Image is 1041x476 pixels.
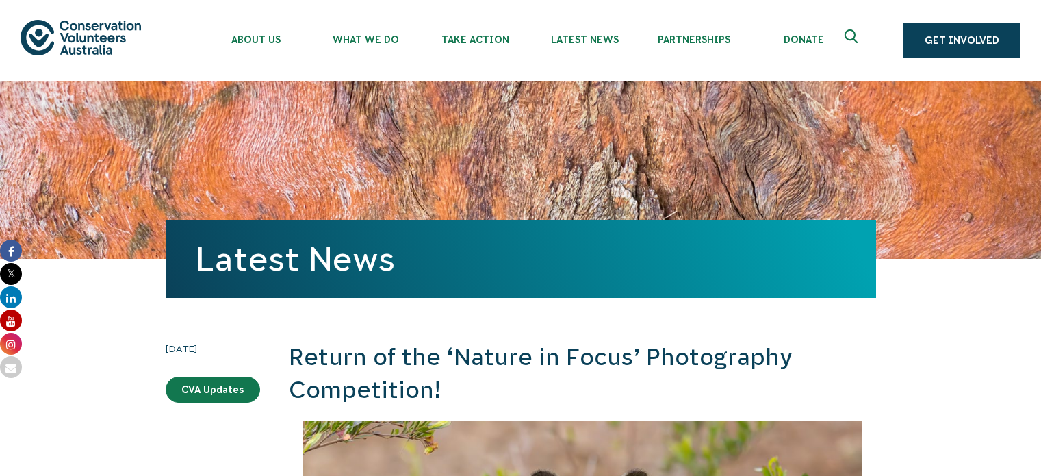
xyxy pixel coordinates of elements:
[289,341,876,406] h2: Return of the ‘Nature in Focus’ Photography Competition!
[639,34,749,45] span: Partnerships
[311,34,420,45] span: What We Do
[201,34,311,45] span: About Us
[845,29,862,51] span: Expand search box
[749,34,858,45] span: Donate
[21,20,141,55] img: logo.svg
[166,341,260,356] time: [DATE]
[836,24,869,57] button: Expand search box Close search box
[196,240,395,277] a: Latest News
[166,377,260,403] a: CVA Updates
[420,34,530,45] span: Take Action
[530,34,639,45] span: Latest News
[903,23,1020,58] a: Get Involved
